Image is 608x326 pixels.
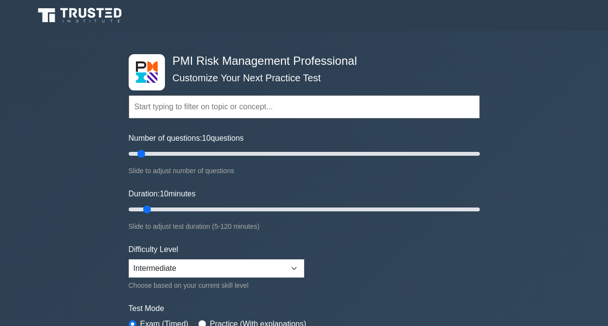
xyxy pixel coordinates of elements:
[129,95,480,119] input: Start typing to filter on topic or concept...
[129,165,480,177] div: Slide to adjust number of questions
[160,190,168,198] span: 10
[129,188,196,200] label: Duration: minutes
[129,280,304,291] div: Choose based on your current skill level
[129,133,244,144] label: Number of questions: questions
[129,221,480,232] div: Slide to adjust test duration (5-120 minutes)
[129,244,178,255] label: Difficulty Level
[202,134,211,142] span: 10
[129,303,480,314] label: Test Mode
[169,54,432,68] h4: PMI Risk Management Professional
